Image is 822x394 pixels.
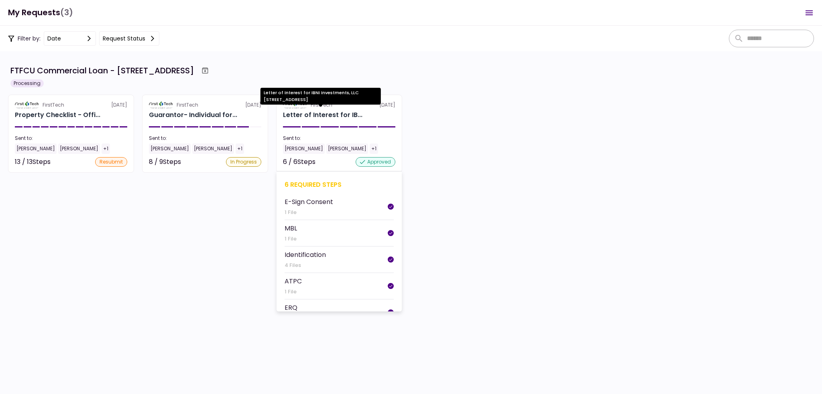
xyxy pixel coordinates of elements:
[10,65,194,77] div: FTFCU Commercial Loan - [STREET_ADDRESS]
[283,143,325,154] div: [PERSON_NAME]
[285,250,326,260] div: Identification
[15,143,57,154] div: [PERSON_NAME]
[47,34,61,43] div: date
[177,101,198,109] div: FirstTech
[198,63,212,78] button: Archive workflow
[15,135,127,142] div: Sent to:
[285,303,297,313] div: ERQ
[149,110,237,120] div: Guarantor- Individual for IBNI Investments, LLC Johnny Ganim
[283,135,395,142] div: Sent to:
[15,157,51,167] div: 13 / 13 Steps
[60,4,73,21] span: (3)
[192,143,234,154] div: [PERSON_NAME]
[15,101,39,109] img: Partner logo
[8,4,73,21] h1: My Requests
[236,143,244,154] div: +1
[226,157,261,167] div: In Progress
[149,135,261,142] div: Sent to:
[285,276,302,286] div: ATPC
[43,101,64,109] div: FirstTech
[15,101,127,109] div: [DATE]
[356,157,395,167] div: approved
[102,143,110,154] div: +1
[285,208,333,216] div: 1 File
[285,288,302,296] div: 1 File
[149,143,191,154] div: [PERSON_NAME]
[800,3,819,22] button: Open menu
[326,143,368,154] div: [PERSON_NAME]
[370,143,378,154] div: +1
[15,110,100,120] div: Property Checklist - Office Retail for IBNI Investments, LLC 16 Uvalde Road
[44,31,96,46] button: date
[149,101,173,109] img: Partner logo
[285,180,394,190] div: 6 required steps
[285,235,297,243] div: 1 File
[285,223,297,233] div: MBL
[283,110,362,120] div: Letter of Interest for IBNI Investments, LLC 6 Uvalde Road Houston TX
[8,31,159,46] div: Filter by:
[149,157,181,167] div: 8 / 9 Steps
[10,79,44,87] div: Processing
[149,101,261,109] div: [DATE]
[285,261,326,269] div: 4 Files
[283,157,315,167] div: 6 / 6 Steps
[95,157,127,167] div: resubmit
[58,143,100,154] div: [PERSON_NAME]
[260,88,381,105] div: Letter of Interest for IBNI Investments, LLC [STREET_ADDRESS]
[285,197,333,207] div: E-Sign Consent
[99,31,159,46] button: Request status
